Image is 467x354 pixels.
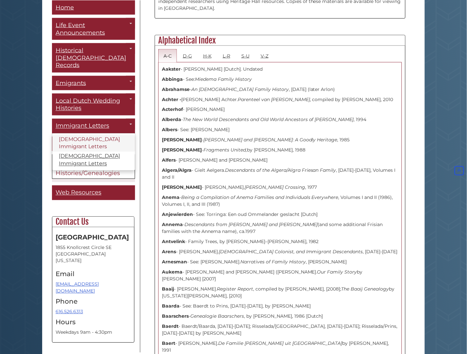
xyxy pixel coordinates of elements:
i: Being a Compilation of Anema Families and Individuals Everywhere [181,195,338,201]
strong: Abrahamse [162,86,190,92]
i: Fragments United, [203,147,247,153]
p: - [PERSON_NAME]. by [PERSON_NAME], 1991 [162,340,398,354]
span: Local Dutch Wedding Histories [56,97,120,112]
strong: Abbinga [162,76,183,82]
strong: Antvelink [162,239,185,245]
a: 616.526.6313 [56,309,83,314]
strong: Arnesman [162,259,187,265]
p: [PERSON_NAME] Achter. , compiled by [PERSON_NAME], 2010 [162,96,398,103]
a: [EMAIL_ADDRESS][DOMAIN_NAME] [56,281,99,294]
span: Home [56,4,74,11]
i: An [DEMOGRAPHIC_DATA] Family History [191,86,289,92]
span: Historical [DEMOGRAPHIC_DATA] Records [56,47,126,69]
i: De Familie [PERSON_NAME] uit [GEOGRAPHIC_DATA] [218,341,342,346]
p: - [PERSON_NAME]. , compiled by [PERSON_NAME], [2008]; by [US_STATE][PERSON_NAME], [2010] [162,286,398,300]
strong: Algera/Algra [162,168,192,173]
p: - See: [162,76,398,83]
i: [PERSON_NAME] Crossing [245,185,305,190]
a: [DEMOGRAPHIC_DATA] Immigrant Letters [52,135,135,152]
address: 1855 Knollcrest Circle SE [GEOGRAPHIC_DATA][US_STATE] [56,244,131,264]
a: H-K [198,49,217,62]
p: Weekdays 9am - 4:30pm [56,329,131,336]
strong: Baert [162,341,175,346]
a: Life Event Announcements [52,18,135,40]
strong: [PERSON_NAME] [162,185,202,190]
strong: Acterhof [162,107,183,113]
span: Life Event Announcements [56,22,105,36]
a: A-C [158,49,177,62]
a: Local Dutch Wedding Histories [52,94,135,115]
strong: Albers [162,127,177,133]
a: [DEMOGRAPHIC_DATA] Immigrant Letters [52,152,135,169]
h4: Email [56,270,131,277]
i: Miedema Family History [195,76,252,82]
p: - , by [PERSON_NAME], 1986 [Dutch] [162,313,398,320]
strong: [PERSON_NAME] [162,147,202,153]
a: D-G [178,49,197,62]
i: Genealogie Baarschers [190,313,244,319]
strong: Baaij [162,286,174,292]
p: - [PERSON_NAME]. , 1977 [162,184,398,191]
p: - by [PERSON_NAME], 1988 [162,147,398,154]
p: - Gielt Aelgera. , [DATE]-[DATE], Volumes I and II [162,167,398,181]
a: Historical [DEMOGRAPHIC_DATA] Records [52,43,135,73]
p: - (and some additional Frisian families with the Annema name), ca.1997 [162,221,398,235]
span: Immigrant Letters [56,122,109,130]
a: Web Resources [52,186,135,200]
h4: Hours [56,318,131,326]
p: - [PERSON_NAME]. , [DATE]-[DATE] [162,249,398,256]
p: - See: [PERSON_NAME]. , [PERSON_NAME] [162,259,398,266]
strong: Alfers [162,157,176,163]
i: Register Report [217,286,253,292]
strong: Aakster [162,66,181,72]
strong: Baarda [162,303,180,309]
p: - Family Trees, by [PERSON_NAME]–[PERSON_NAME], 1982 [162,239,398,245]
p: - , 1985 [162,137,398,144]
a: Immigrant Letters [52,119,135,133]
a: S-U [236,49,255,62]
h2: Alphabetical Index [155,35,405,46]
strong: Anjewierden [162,212,193,218]
a: L-R [217,49,235,62]
strong: [PERSON_NAME] [162,137,202,143]
a: V-Z [255,49,274,62]
p: - [PERSON_NAME] [162,106,398,113]
span: Web Resources [56,189,101,196]
i: [DEMOGRAPHIC_DATA] Colonist, and Immigrant Descendants [219,249,363,255]
strong: Alberda [162,117,181,123]
i: The New World Descendants and Old World Ancestors of [PERSON_NAME] [183,117,354,123]
p: - , 1994 [162,116,398,123]
p: - [PERSON_NAME] [Dutch]. Undated [162,66,398,73]
span: Emigrants [56,79,86,86]
i: Parenteel van [PERSON_NAME] [238,97,310,102]
strong: Achter - [162,97,181,102]
p: - [PERSON_NAME] and [PERSON_NAME] [162,157,398,164]
i: The Baaij Genealogy [341,286,389,292]
a: Back to Top [453,168,465,173]
strong: [GEOGRAPHIC_DATA] [56,233,129,241]
p: - See: [PERSON_NAME] [162,127,398,133]
p: - , [DATE] (later Arlon) [162,86,398,93]
p: - , Volumes I and II (1986), Volumes I, II, and III (1987) [162,194,398,208]
strong: Arens [162,249,176,255]
i: Descendants of the Algera/Algra Friesan Family [225,168,336,173]
h2: Contact Us [52,217,134,227]
i: Descendants from [PERSON_NAME] and [PERSON_NAME] [184,222,318,228]
i: Narratives of Family History [240,259,306,265]
strong: Anema [162,195,180,201]
h4: Phone [56,298,131,305]
strong: Baarschers [162,313,189,319]
p: - See: Torringa: Een oud Ommelander geslacht [Dutch] [162,211,398,218]
i: Our Family Story [317,269,357,275]
p: - [PERSON_NAME] and [PERSON_NAME] ([PERSON_NAME]. by [PERSON_NAME] [2007] [162,269,398,283]
strong: Annema [162,222,183,228]
strong: Aukema [162,269,182,275]
p: - See: Baerdt to Prins, [DATE]-[DATE], by [PERSON_NAME] [162,303,398,310]
a: Emigrants [52,76,135,90]
strong: Baerdt [162,324,179,329]
i: [PERSON_NAME] and [PERSON_NAME]: A Goodly Heritage [203,137,337,143]
p: - Baerdt/Baarda, [DATE]-[DATE]; Risselada/[GEOGRAPHIC_DATA], [DATE]-[DATE]; Risselada/Prins, [DAT... [162,323,398,337]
